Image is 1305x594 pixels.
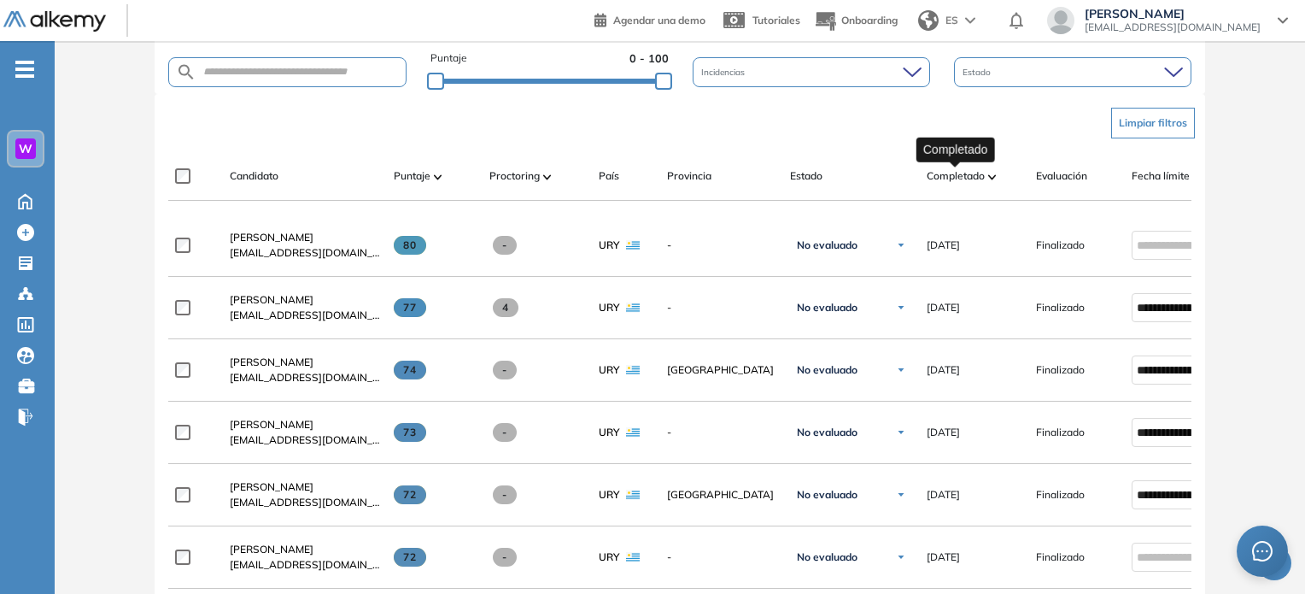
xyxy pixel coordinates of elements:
[1036,550,1085,565] span: Finalizado
[230,355,380,370] a: [PERSON_NAME]
[230,230,380,245] a: [PERSON_NAME]
[394,548,427,567] span: 72
[599,300,619,315] span: URY
[230,495,380,510] span: [EMAIL_ADDRESS][DOMAIN_NAME]
[230,479,380,495] a: [PERSON_NAME]
[599,238,619,253] span: URY
[230,356,313,368] span: [PERSON_NAME]
[230,292,380,308] a: [PERSON_NAME]
[230,370,380,385] span: [EMAIL_ADDRESS][DOMAIN_NAME]
[230,308,380,323] span: [EMAIL_ADDRESS][DOMAIN_NAME]
[493,548,518,567] span: -
[667,487,776,503] span: [GEOGRAPHIC_DATA]
[918,10,939,31] img: world
[19,142,32,156] span: W
[1036,487,1085,503] span: Finalizado
[927,550,960,565] span: [DATE]
[797,238,857,252] span: No evaluado
[629,50,669,67] span: 0 - 100
[1036,300,1085,315] span: Finalizado
[896,490,906,500] img: Ícono de flecha
[927,425,960,440] span: [DATE]
[230,231,313,244] span: [PERSON_NAME]
[394,485,427,504] span: 72
[1085,7,1261,21] span: [PERSON_NAME]
[896,240,906,250] img: Ícono de flecha
[594,9,705,29] a: Agendar una demo
[963,66,994,79] span: Estado
[1132,168,1190,184] span: Fecha límite
[489,168,540,184] span: Proctoring
[230,543,313,556] span: [PERSON_NAME]
[1036,362,1085,378] span: Finalizado
[626,427,640,438] img: URY
[797,363,857,377] span: No evaluado
[599,362,619,378] span: URY
[394,236,427,255] span: 80
[493,485,518,504] span: -
[230,432,380,448] span: [EMAIL_ADDRESS][DOMAIN_NAME]
[752,14,800,26] span: Tutoriales
[667,238,776,253] span: -
[599,487,619,503] span: URY
[230,418,313,431] span: [PERSON_NAME]
[626,365,640,375] img: URY
[493,236,518,255] span: -
[927,168,985,184] span: Completado
[1036,425,1085,440] span: Finalizado
[927,487,960,503] span: [DATE]
[626,490,640,500] img: URY
[896,303,906,313] img: Ícono de flecha
[667,300,776,315] span: -
[927,362,960,378] span: [DATE]
[394,298,427,317] span: 77
[626,552,640,562] img: URY
[430,50,467,67] span: Puntaje
[797,426,857,439] span: No evaluado
[701,66,748,79] span: Incidencias
[896,427,906,438] img: Ícono de flecha
[667,550,776,565] span: -
[945,13,958,28] span: ES
[896,365,906,375] img: Ícono de flecha
[230,293,313,306] span: [PERSON_NAME]
[15,68,34,71] i: -
[927,300,960,315] span: [DATE]
[797,550,857,564] span: No evaluado
[230,168,278,184] span: Candidato
[394,168,430,184] span: Puntaje
[493,423,518,442] span: -
[1252,541,1273,562] span: message
[841,14,898,26] span: Onboarding
[230,417,380,432] a: [PERSON_NAME]
[667,168,711,184] span: Provincia
[896,552,906,562] img: Ícono de flecha
[493,361,518,379] span: -
[493,298,519,317] span: 4
[599,168,619,184] span: País
[599,425,619,440] span: URY
[965,17,975,24] img: arrow
[790,168,822,184] span: Estado
[667,362,776,378] span: [GEOGRAPHIC_DATA]
[3,11,106,32] img: Logo
[1036,238,1085,253] span: Finalizado
[394,423,427,442] span: 73
[543,174,552,179] img: [missing "en.ARROW_ALT" translation]
[626,303,640,313] img: URY
[667,425,776,440] span: -
[1085,21,1261,34] span: [EMAIL_ADDRESS][DOMAIN_NAME]
[927,238,960,253] span: [DATE]
[394,361,427,379] span: 74
[814,3,898,39] button: Onboarding
[797,488,857,502] span: No evaluado
[797,301,857,315] span: No evaluado
[230,480,313,493] span: [PERSON_NAME]
[230,542,380,557] a: [PERSON_NAME]
[176,62,196,83] img: SEARCH_ALT
[230,557,380,573] span: [EMAIL_ADDRESS][DOMAIN_NAME]
[693,57,930,87] div: Incidencias
[954,57,1191,87] div: Estado
[1036,168,1087,184] span: Evaluación
[434,174,442,179] img: [missing "en.ARROW_ALT" translation]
